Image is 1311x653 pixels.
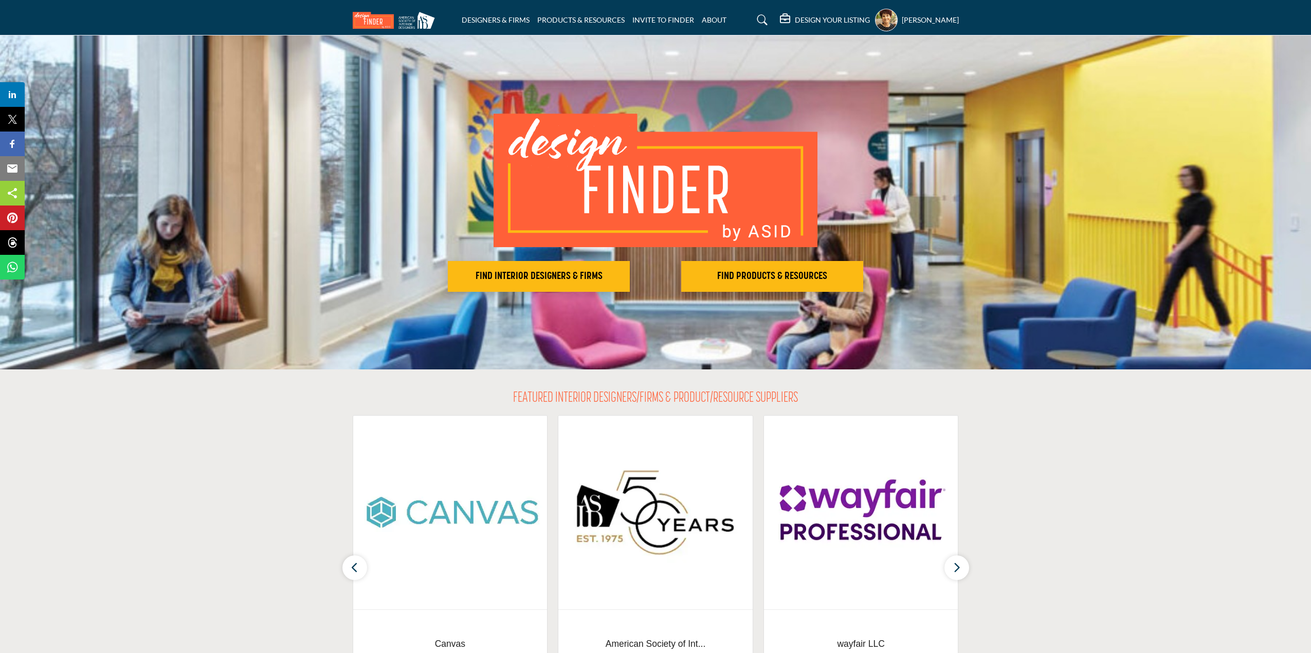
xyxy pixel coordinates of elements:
[764,416,958,609] img: wayfair LLC
[537,15,625,24] a: PRODUCTS & RESOURCES
[353,12,440,29] img: Site Logo
[494,114,817,247] img: image
[902,15,959,25] h5: [PERSON_NAME]
[369,637,532,650] span: Canvas
[448,261,630,292] button: FIND INTERIOR DESIGNERS & FIRMS
[462,15,530,24] a: DESIGNERS & FIRMS
[747,12,774,28] a: Search
[451,270,627,283] h2: FIND INTERIOR DESIGNERS & FIRMS
[780,14,870,26] div: DESIGN YOUR LISTING
[779,637,943,650] span: wayfair LLC
[513,390,798,407] h2: FEATURED INTERIOR DESIGNERS/FIRMS & PRODUCT/RESOURCE SUPPLIERS
[681,261,863,292] button: FIND PRODUCTS & RESOURCES
[702,15,726,24] a: ABOUT
[558,416,753,609] img: American Society of Interior Designers
[795,15,870,25] h5: DESIGN YOUR LISTING
[353,416,548,609] img: Canvas
[632,15,694,24] a: INVITE TO FINDER
[574,637,737,650] span: American Society of Int...
[875,9,898,31] button: Show hide supplier dropdown
[684,270,860,283] h2: FIND PRODUCTS & RESOURCES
